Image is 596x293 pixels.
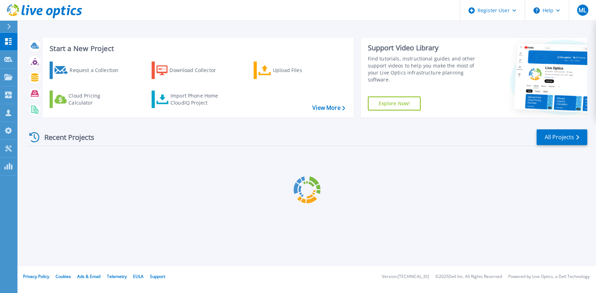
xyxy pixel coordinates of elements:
div: Request a Collection [70,63,125,77]
li: Version: [TECHNICAL_ID] [382,274,429,279]
a: Request a Collection [50,62,128,79]
a: Telemetry [107,273,127,279]
li: Powered by Live Optics, a Dell Technology [508,274,590,279]
a: View More [312,105,345,111]
div: Recent Projects [27,129,104,146]
a: All Projects [537,129,587,145]
li: © 2025 Dell Inc. All Rights Reserved [435,274,502,279]
div: Download Collector [169,63,225,77]
a: Cookies [56,273,71,279]
a: Upload Files [254,62,332,79]
div: Import Phone Home CloudIQ Project [170,92,225,106]
h3: Start a New Project [50,45,345,52]
span: ML [579,7,586,13]
a: Privacy Policy [23,273,49,279]
div: Support Video Library [368,43,482,52]
div: Cloud Pricing Calculator [68,92,124,106]
a: Cloud Pricing Calculator [50,91,128,108]
a: Support [150,273,165,279]
a: EULA [133,273,144,279]
div: Upload Files [273,63,329,77]
a: Explore Now! [368,97,421,110]
div: Find tutorials, instructional guides and other support videos to help you make the most of your L... [368,55,482,83]
a: Download Collector [152,62,230,79]
a: Ads & Email [77,273,101,279]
